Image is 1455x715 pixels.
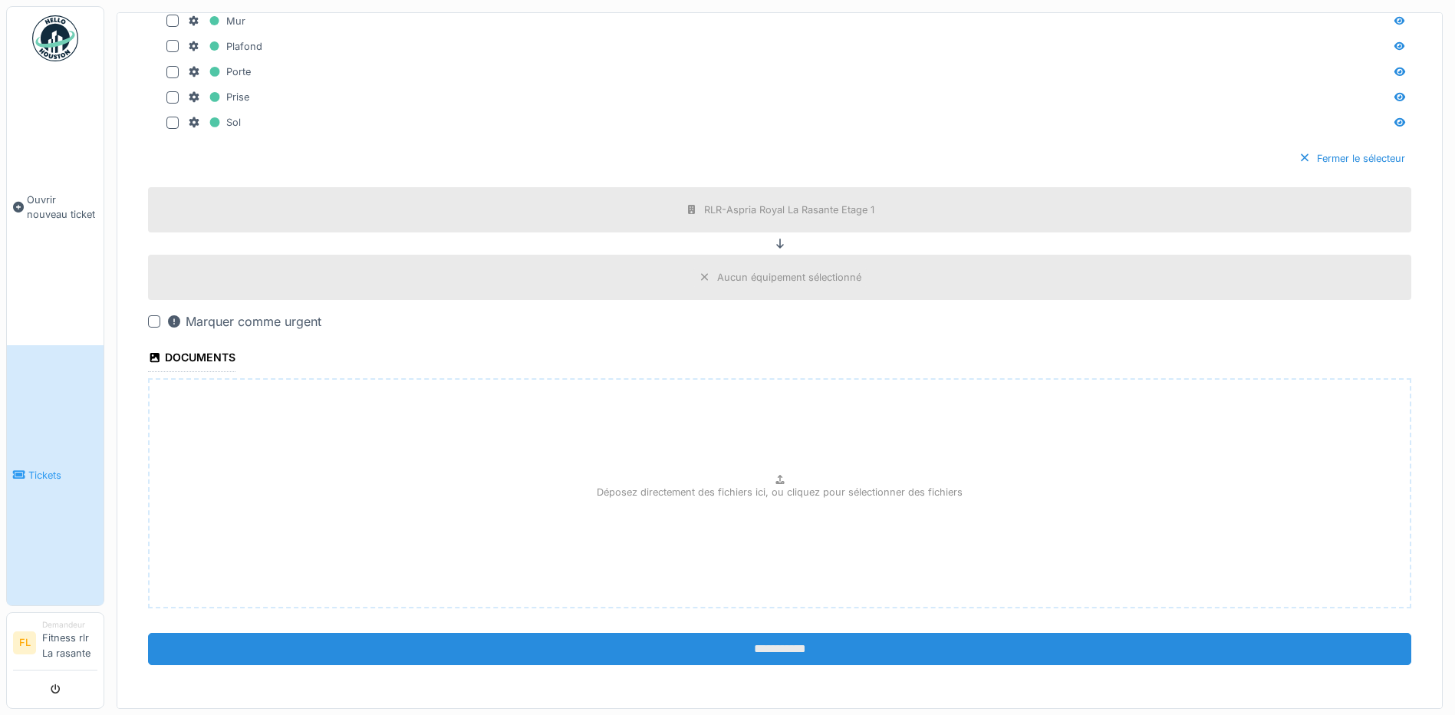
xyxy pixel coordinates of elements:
div: Aucun équipement sélectionné [717,270,861,285]
p: Déposez directement des fichiers ici, ou cliquez pour sélectionner des fichiers [597,485,963,499]
li: FL [13,631,36,654]
a: Tickets [7,345,104,605]
div: Demandeur [42,619,97,631]
div: Marquer comme urgent [166,312,321,331]
div: Sol [188,113,241,132]
div: Mur [188,12,245,31]
div: Prise [188,87,249,107]
li: Fitness rlr La rasante [42,619,97,667]
div: Plafond [188,37,262,56]
span: Ouvrir nouveau ticket [27,193,97,222]
div: RLR-Aspria Royal La Rasante Etage 1 [704,203,874,217]
div: Porte [188,62,251,81]
div: Documents [148,346,235,372]
img: Badge_color-CXgf-gQk.svg [32,15,78,61]
a: Ouvrir nouveau ticket [7,70,104,345]
a: FL DemandeurFitness rlr La rasante [13,619,97,671]
div: Fermer le sélecteur [1292,148,1411,169]
span: Tickets [28,468,97,483]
